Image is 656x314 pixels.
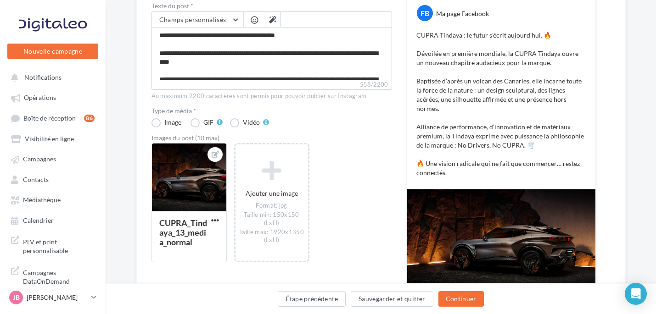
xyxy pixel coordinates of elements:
div: Vidéo [243,119,260,126]
button: Étape précédente [278,291,346,307]
button: Sauvegarder et quitter [351,291,433,307]
a: Visibilité en ligne [6,130,100,147]
a: Boîte de réception86 [6,110,100,127]
div: CUPRA_Tindaya_13_media_normal [159,218,207,247]
span: Contacts [23,176,49,183]
label: Type de média * [151,108,392,114]
span: PLV et print personnalisable [23,236,95,255]
span: Notifications [24,73,62,81]
a: Médiathèque [6,191,100,208]
button: Notifications [6,69,96,85]
button: Continuer [438,291,484,307]
div: Ma page Facebook [436,9,489,18]
div: Images du post (10 max) [151,135,392,141]
span: JB [13,293,20,302]
a: JB [PERSON_NAME] [7,289,98,306]
a: Contacts [6,171,100,187]
div: FB [417,5,433,21]
label: 558/2200 [151,80,392,90]
span: Champs personnalisés [159,16,226,23]
p: CUPRA Tindaya : le futur s’écrit aujourd’hui. 🔥 Dévoilée en première mondiale, la CUPRA Tindaya o... [416,31,586,177]
a: Campagnes [6,150,100,167]
p: [PERSON_NAME] [27,293,88,302]
label: Texte du post * [151,3,392,9]
span: Campagnes [23,155,56,163]
span: Opérations [24,94,56,102]
span: Calendrier [23,216,54,224]
a: PLV et print personnalisable [6,232,100,259]
span: Médiathèque [23,196,61,204]
a: Opérations [6,89,100,105]
div: GIF [203,119,213,126]
a: Campagnes DataOnDemand [6,263,100,290]
span: Campagnes DataOnDemand [23,266,95,286]
button: Nouvelle campagne [7,44,98,59]
div: Image [164,119,181,126]
div: 86 [84,115,95,122]
a: Calendrier [6,212,100,228]
span: Boîte de réception [23,114,76,122]
button: Champs personnalisés [152,12,243,28]
div: Au maximum 2200 caractères sont permis pour pouvoir publier sur Instagram [151,92,392,100]
span: Visibilité en ligne [25,135,74,143]
div: Open Intercom Messenger [625,283,647,305]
